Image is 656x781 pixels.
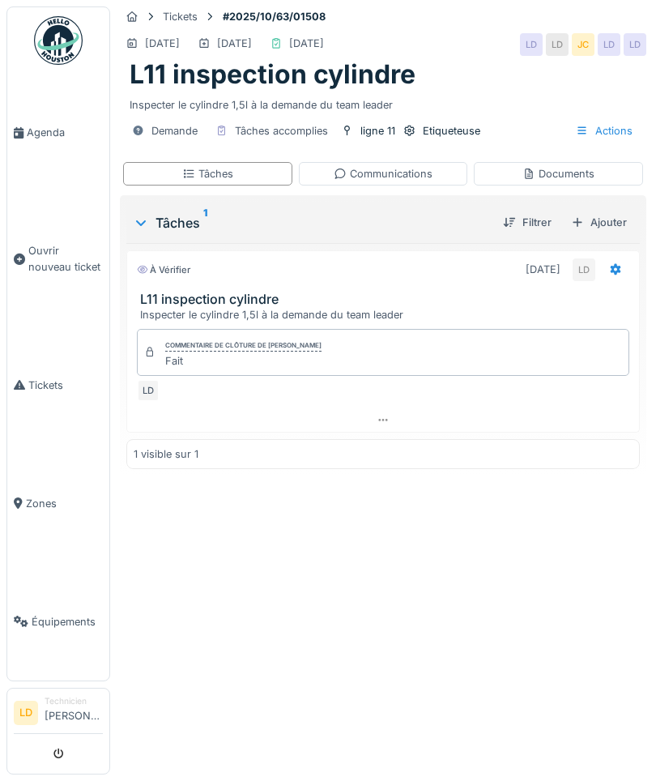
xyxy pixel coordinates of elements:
[130,91,637,113] div: Inspecter le cylindre 1,5l à la demande du team leader
[7,192,109,326] a: Ouvrir nouveau ticket
[27,125,103,140] span: Agenda
[137,263,190,277] div: À vérifier
[522,166,594,181] div: Documents
[360,123,395,139] div: ligne 11
[216,9,332,24] strong: #2025/10/63/01508
[130,59,415,90] h1: L11 inspection cylindre
[546,33,569,56] div: LD
[289,36,324,51] div: [DATE]
[145,36,180,51] div: [DATE]
[133,213,490,233] div: Tâches
[564,211,633,233] div: Ajouter
[28,243,103,274] span: Ouvrir nouveau ticket
[163,9,198,24] div: Tickets
[569,119,640,143] div: Actions
[334,166,432,181] div: Communications
[137,379,160,402] div: LD
[182,166,233,181] div: Tâches
[14,701,38,725] li: LD
[165,353,322,369] div: Fait
[151,123,198,139] div: Demande
[572,33,594,56] div: JC
[526,262,560,277] div: [DATE]
[45,695,103,730] li: [PERSON_NAME]
[34,16,83,65] img: Badge_color-CXgf-gQk.svg
[217,36,252,51] div: [DATE]
[7,326,109,444] a: Tickets
[624,33,646,56] div: LD
[140,292,633,307] h3: L11 inspection cylindre
[423,123,480,139] div: Etiqueteuse
[573,258,595,281] div: LD
[134,446,198,462] div: 1 visible sur 1
[140,307,633,322] div: Inspecter le cylindre 1,5l à la demande du team leader
[235,123,328,139] div: Tâches accomplies
[45,695,103,707] div: Technicien
[598,33,620,56] div: LD
[14,695,103,734] a: LD Technicien[PERSON_NAME]
[32,614,103,629] span: Équipements
[7,444,109,562] a: Zones
[7,74,109,192] a: Agenda
[165,340,322,352] div: Commentaire de clôture de [PERSON_NAME]
[7,562,109,681] a: Équipements
[520,33,543,56] div: LD
[203,213,207,233] sup: 1
[28,378,103,393] span: Tickets
[496,211,558,233] div: Filtrer
[26,496,103,511] span: Zones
